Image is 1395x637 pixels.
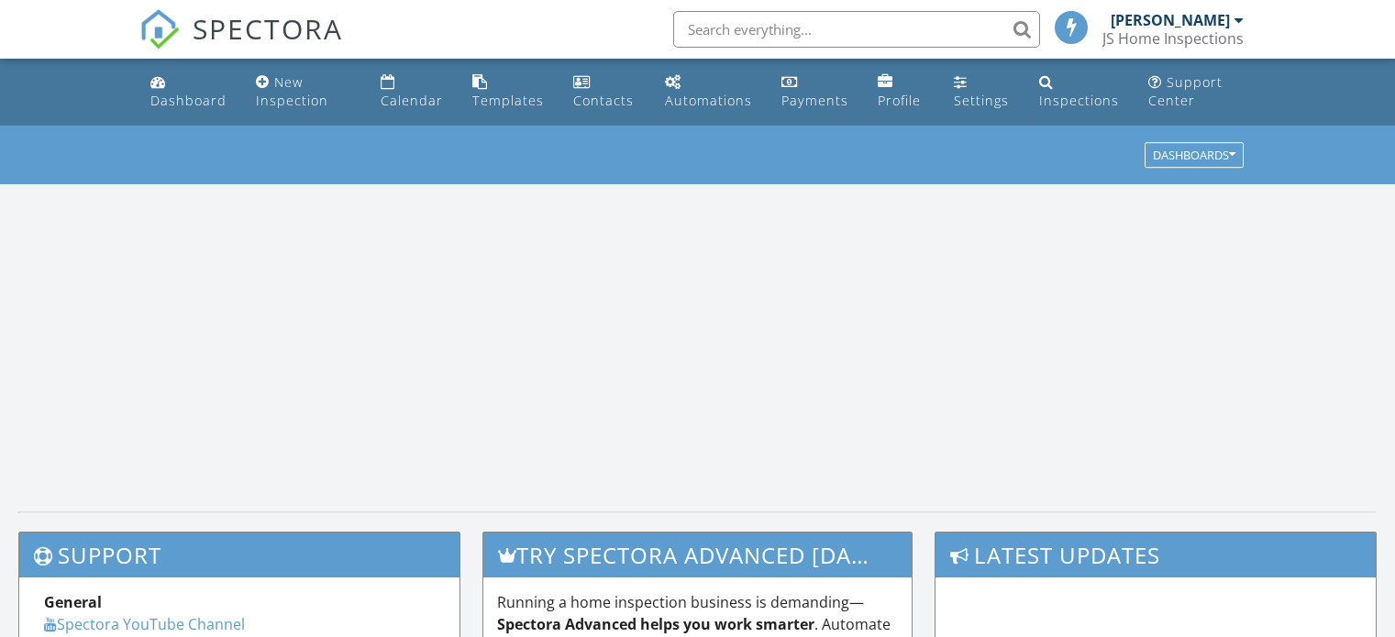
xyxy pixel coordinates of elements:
div: Dashboard [150,92,227,109]
div: Templates [472,92,544,109]
input: Search everything... [673,11,1040,48]
span: SPECTORA [193,9,343,48]
div: Automations [665,92,752,109]
a: Contacts [566,66,643,118]
div: JS Home Inspections [1102,29,1244,48]
a: Calendar [373,66,450,118]
a: SPECTORA [139,25,343,63]
a: Payments [774,66,856,118]
button: Dashboards [1145,143,1244,169]
strong: Spectora Advanced helps you work smarter [497,614,814,634]
a: Dashboard [143,66,234,118]
h3: Try spectora advanced [DATE] [483,533,913,577]
a: Settings [947,66,1016,118]
div: Settings [954,92,1009,109]
div: Calendar [381,92,443,109]
a: Automations (Basic) [658,66,759,118]
div: Contacts [573,92,634,109]
div: [PERSON_NAME] [1111,11,1230,29]
div: Inspections [1039,92,1119,109]
a: Inspections [1032,66,1126,118]
div: New Inspection [256,73,328,109]
h3: Latest Updates [936,533,1376,577]
a: New Inspection [249,66,359,118]
a: Company Profile [870,66,932,118]
a: Support Center [1141,66,1252,118]
div: Dashboards [1153,149,1235,162]
div: Profile [878,92,921,109]
div: Payments [781,92,848,109]
h3: Support [19,533,459,577]
a: Templates [465,66,551,118]
a: Spectora YouTube Channel [44,614,245,634]
strong: General [44,592,102,612]
img: The Best Home Inspection Software - Spectora [139,9,180,49]
div: Support Center [1148,73,1223,109]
